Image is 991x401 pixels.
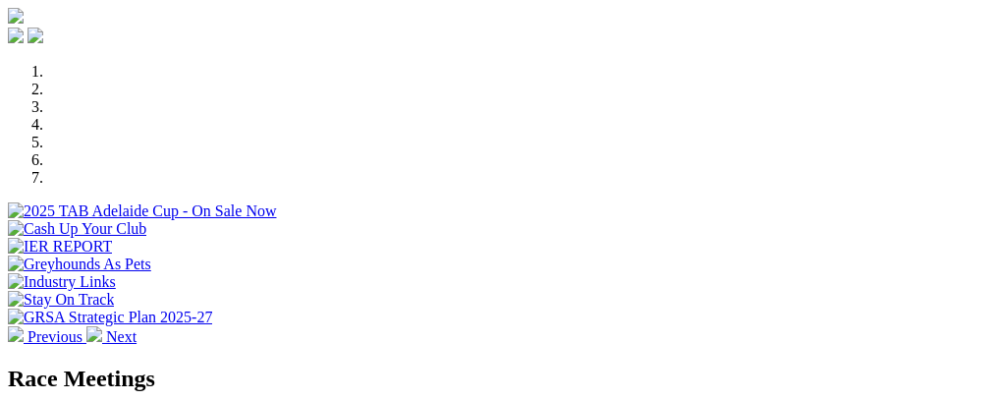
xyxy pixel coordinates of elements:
img: GRSA Strategic Plan 2025-27 [8,309,212,326]
img: Cash Up Your Club [8,220,146,238]
img: twitter.svg [28,28,43,43]
img: chevron-left-pager-white.svg [8,326,24,342]
span: Previous [28,328,83,345]
a: Previous [8,328,86,345]
a: Next [86,328,137,345]
span: Next [106,328,137,345]
img: Stay On Track [8,291,114,309]
img: Industry Links [8,273,116,291]
img: facebook.svg [8,28,24,43]
img: chevron-right-pager-white.svg [86,326,102,342]
img: IER REPORT [8,238,112,256]
img: 2025 TAB Adelaide Cup - On Sale Now [8,202,277,220]
img: logo-grsa-white.png [8,8,24,24]
h2: Race Meetings [8,366,983,392]
img: Greyhounds As Pets [8,256,151,273]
